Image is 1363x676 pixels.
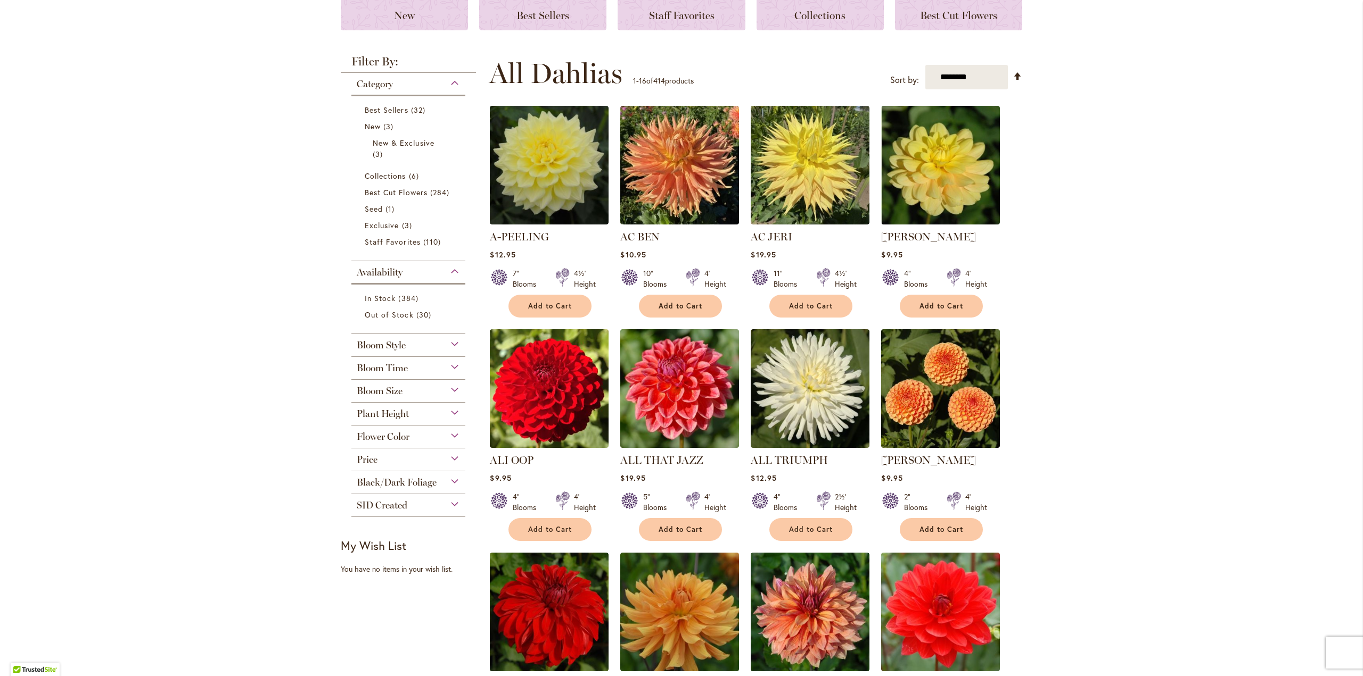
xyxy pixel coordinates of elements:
span: New [365,121,381,131]
img: ANGELS OF 7A [881,553,1000,671]
img: ALL THAT JAZZ [620,329,739,448]
div: 4½' Height [574,268,596,289]
span: $10.95 [620,249,646,260]
span: Staff Favorites [365,237,421,247]
p: - of products [633,72,694,89]
span: Add to Cart [659,525,702,534]
span: In Stock [365,293,396,303]
a: Best Cut Flowers [365,187,455,198]
a: AC JERI [751,230,792,243]
button: Add to Cart [639,518,722,541]
span: Collections [365,171,406,181]
span: New & Exclusive [373,138,434,148]
span: Add to Cart [528,302,572,311]
span: Add to Cart [659,302,702,311]
span: $19.95 [620,473,645,483]
span: 1 [385,203,397,214]
span: 16 [639,76,646,86]
div: 7" Blooms [513,268,543,289]
span: Plant Height [357,408,409,420]
span: $12.95 [751,473,776,483]
a: Staff Favorites [365,236,455,247]
span: 32 [411,104,428,115]
a: Best Sellers [365,104,455,115]
span: Best Sellers [516,9,569,22]
img: ANDREW CHARLES [620,553,739,671]
span: $19.95 [751,249,776,260]
a: Andy's Legacy [751,663,869,673]
img: AC BEN [620,106,739,224]
span: Collections [794,9,845,22]
span: $9.95 [881,473,902,483]
span: Seed [365,204,383,214]
span: Add to Cart [789,302,833,311]
div: 4" Blooms [774,491,803,513]
a: Exclusive [365,220,455,231]
strong: My Wish List [341,538,406,553]
div: You have no items in your wish list. [341,564,483,574]
label: Sort by: [890,70,919,90]
span: Category [357,78,393,90]
div: 4" Blooms [513,491,543,513]
div: 4' Height [965,268,987,289]
a: AC BEN [620,216,739,227]
a: Out of Stock 30 [365,309,455,320]
button: Add to Cart [639,295,722,318]
span: Add to Cart [528,525,572,534]
div: 4' Height [965,491,987,513]
a: ANGELS OF 7A [881,663,1000,673]
iframe: Launch Accessibility Center [8,638,38,668]
button: Add to Cart [508,295,592,318]
a: ALL TRIUMPH [751,440,869,450]
span: Bloom Style [357,339,406,351]
span: Bloom Time [357,362,408,374]
span: 3 [373,148,385,160]
a: ALL THAT JAZZ [620,454,703,466]
a: In Stock 384 [365,293,455,304]
img: AMBER QUEEN [881,329,1000,448]
a: New [365,121,455,132]
span: Out of Stock [365,310,414,320]
span: 284 [430,187,452,198]
div: 4' Height [704,491,726,513]
span: Best Cut Flowers [365,187,428,197]
img: AHOY MATEY [881,106,1000,224]
button: Add to Cart [769,518,852,541]
span: Add to Cart [919,525,963,534]
div: 4" Blooms [904,268,934,289]
img: AC Jeri [751,106,869,224]
a: Seed [365,203,455,214]
span: 3 [402,220,415,231]
button: Add to Cart [508,518,592,541]
a: ALL TRIUMPH [751,454,828,466]
div: 4' Height [704,268,726,289]
img: ALL TRIUMPH [751,329,869,448]
strong: Filter By: [341,56,476,73]
a: Collections [365,170,455,181]
span: $9.95 [490,473,511,483]
span: 110 [423,236,444,247]
button: Add to Cart [900,295,983,318]
img: AMERICAN BEAUTY [490,553,609,671]
div: 2" Blooms [904,491,934,513]
span: Bloom Size [357,385,403,397]
a: ANDREW CHARLES [620,663,739,673]
img: Andy's Legacy [751,553,869,671]
span: SID Created [357,499,407,511]
span: Availability [357,266,403,278]
span: Price [357,454,377,465]
div: 11" Blooms [774,268,803,289]
a: A-Peeling [490,216,609,227]
button: Add to Cart [769,295,852,318]
a: ALL THAT JAZZ [620,440,739,450]
a: AMBER QUEEN [881,440,1000,450]
span: Exclusive [365,220,399,230]
button: Add to Cart [900,518,983,541]
a: AMERICAN BEAUTY [490,663,609,673]
div: 5" Blooms [643,491,673,513]
div: 4½' Height [835,268,857,289]
span: $9.95 [881,249,902,260]
a: [PERSON_NAME] [881,454,976,466]
div: 4' Height [574,491,596,513]
a: [PERSON_NAME] [881,230,976,243]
